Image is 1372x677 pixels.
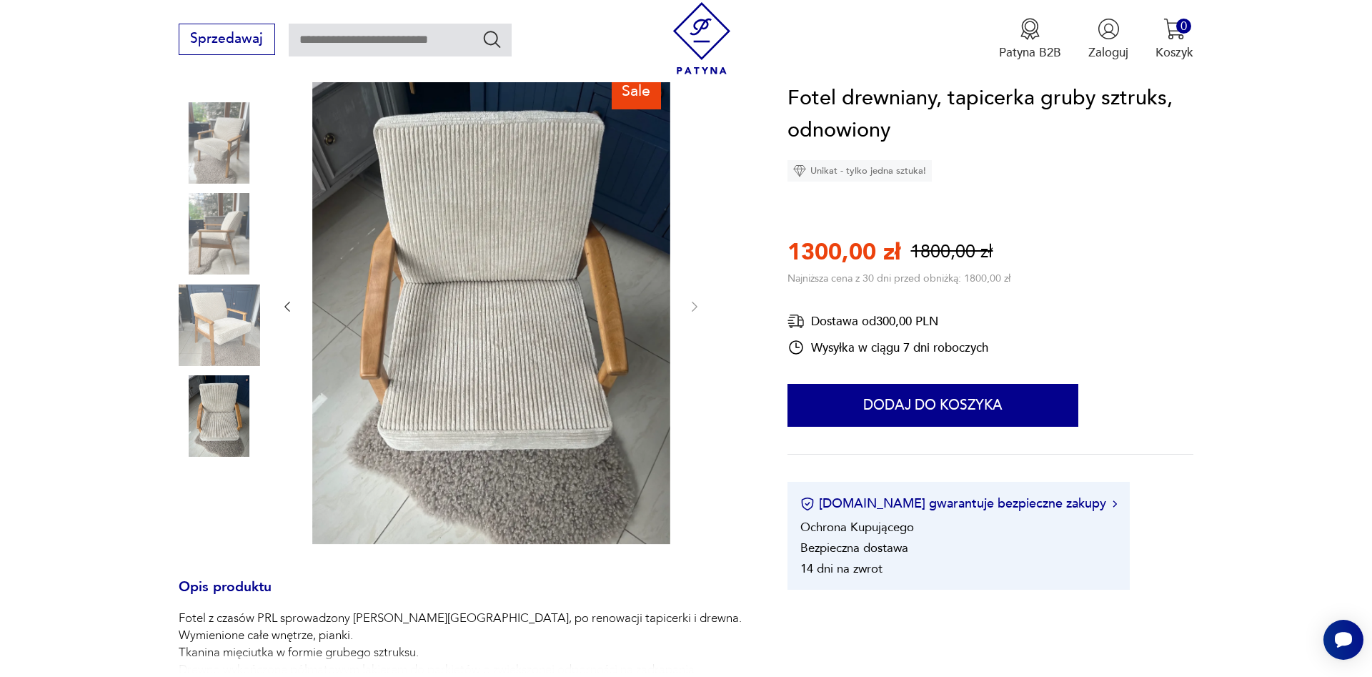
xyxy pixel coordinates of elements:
[179,375,260,457] img: Zdjęcie produktu Fotel drewniany, tapicerka gruby sztruks, odnowiony
[179,24,275,55] button: Sprzedawaj
[793,164,806,177] img: Ikona diamentu
[1019,18,1041,40] img: Ikona medalu
[800,561,883,578] li: 14 dni na zwrot
[787,340,988,357] div: Wysyłka w ciągu 7 dni roboczych
[179,102,260,184] img: Zdjęcie produktu Fotel drewniany, tapicerka gruby sztruks, odnowiony
[999,18,1061,61] a: Ikona medaluPatyna B2B
[787,237,900,268] p: 1300,00 zł
[1163,18,1185,40] img: Ikona koszyka
[179,193,260,275] img: Zdjęcie produktu Fotel drewniany, tapicerka gruby sztruks, odnowiony
[787,313,988,331] div: Dostawa od 300,00 PLN
[1113,500,1117,508] img: Ikona strzałki w prawo
[1323,620,1363,660] iframe: Smartsupp widget button
[1098,18,1120,40] img: Ikonka użytkownika
[312,66,670,544] img: Zdjęcie produktu Fotel drewniany, tapicerka gruby sztruks, odnowiony
[1176,19,1191,34] div: 0
[666,2,738,74] img: Patyna - sklep z meblami i dekoracjami vintage
[800,540,908,557] li: Bezpieczna dostawa
[1088,44,1128,61] p: Zaloguj
[787,82,1193,147] h1: Fotel drewniany, tapicerka gruby sztruks, odnowiony
[787,384,1078,427] button: Dodaj do koszyka
[1088,18,1128,61] button: Zaloguj
[910,240,993,265] p: 1800,00 zł
[787,160,932,182] div: Unikat - tylko jedna sztuka!
[179,285,260,366] img: Zdjęcie produktu Fotel drewniany, tapicerka gruby sztruks, odnowiony
[612,73,661,109] div: Sale
[787,313,805,331] img: Ikona dostawy
[999,18,1061,61] button: Patyna B2B
[482,29,502,49] button: Szukaj
[800,497,815,511] img: Ikona certyfikatu
[179,582,747,611] h3: Opis produktu
[800,520,914,536] li: Ochrona Kupującego
[999,44,1061,61] p: Patyna B2B
[1155,18,1193,61] button: 0Koszyk
[1155,44,1193,61] p: Koszyk
[787,272,1010,285] p: Najniższa cena z 30 dni przed obniżką: 1800,00 zł
[179,34,275,46] a: Sprzedawaj
[800,495,1117,513] button: [DOMAIN_NAME] gwarantuje bezpieczne zakupy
